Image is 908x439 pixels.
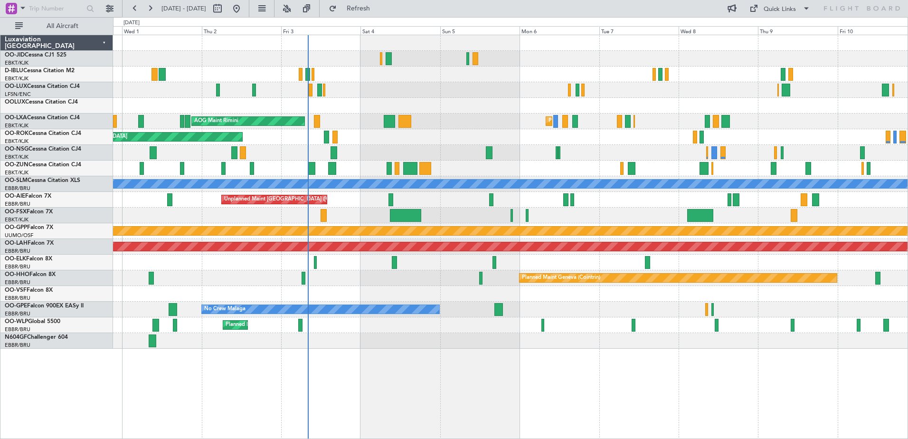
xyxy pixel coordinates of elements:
span: OO-SLM [5,178,28,183]
span: OOLUX [5,99,25,105]
a: OO-NSGCessna Citation CJ4 [5,146,81,152]
input: Trip Number [29,1,84,16]
span: OO-HHO [5,272,29,277]
div: No Crew Malaga [204,302,246,316]
a: EBKT/KJK [5,75,28,82]
div: Planned Maint Milan (Linate) [226,318,294,332]
a: OO-ROKCessna Citation CJ4 [5,131,81,136]
a: EBBR/BRU [5,279,30,286]
div: Quick Links [764,5,796,14]
a: UUMO/OSF [5,232,33,239]
span: OO-ZUN [5,162,28,168]
a: EBKT/KJK [5,153,28,161]
span: OO-GPE [5,303,27,309]
div: Unplanned Maint [GEOGRAPHIC_DATA] ([GEOGRAPHIC_DATA]) [224,192,380,207]
a: OO-AIEFalcon 7X [5,193,51,199]
a: EBBR/BRU [5,200,30,208]
span: OO-LUX [5,84,27,89]
div: Sun 5 [440,26,520,35]
span: OO-VSF [5,287,27,293]
span: OO-LAH [5,240,28,246]
a: LFSN/ENC [5,91,31,98]
span: OO-WLP [5,319,28,324]
div: Sat 4 [360,26,440,35]
a: OO-LUXCessna Citation CJ4 [5,84,80,89]
button: Refresh [324,1,381,16]
a: EBKT/KJK [5,138,28,145]
a: EBBR/BRU [5,185,30,192]
div: Planned Maint Geneva (Cointrin) [522,271,600,285]
div: Wed 1 [122,26,201,35]
span: D-IBLU [5,68,23,74]
a: OO-ELKFalcon 8X [5,256,52,262]
button: Quick Links [745,1,815,16]
a: EBBR/BRU [5,342,30,349]
a: EBKT/KJK [5,122,28,129]
a: OO-GPEFalcon 900EX EASy II [5,303,84,309]
div: Mon 6 [520,26,599,35]
a: OO-WLPGlobal 5500 [5,319,60,324]
span: All Aircraft [25,23,100,29]
div: Fri 3 [281,26,360,35]
span: OO-LXA [5,115,27,121]
a: EBKT/KJK [5,216,28,223]
a: EBKT/KJK [5,169,28,176]
span: Refresh [339,5,378,12]
span: N604GF [5,334,27,340]
span: OO-AIE [5,193,25,199]
div: Thu 9 [758,26,837,35]
div: AOG Maint Rimini [194,114,238,128]
a: OOLUXCessna Citation CJ4 [5,99,78,105]
div: Planned Maint Kortrijk-[GEOGRAPHIC_DATA] [549,114,659,128]
a: D-IBLUCessna Citation M2 [5,68,75,74]
a: OO-HHOFalcon 8X [5,272,56,277]
a: OO-FSXFalcon 7X [5,209,53,215]
div: Tue 7 [599,26,679,35]
a: OO-GPPFalcon 7X [5,225,53,230]
a: EBKT/KJK [5,59,28,67]
a: EBBR/BRU [5,295,30,302]
span: OO-NSG [5,146,28,152]
div: Wed 8 [679,26,758,35]
a: EBBR/BRU [5,263,30,270]
div: [DATE] [123,19,140,27]
span: OO-JID [5,52,25,58]
span: OO-ROK [5,131,28,136]
a: N604GFChallenger 604 [5,334,68,340]
a: OO-LXACessna Citation CJ4 [5,115,80,121]
span: OO-FSX [5,209,27,215]
div: Thu 2 [202,26,281,35]
a: OO-VSFFalcon 8X [5,287,53,293]
a: OO-JIDCessna CJ1 525 [5,52,66,58]
a: OO-SLMCessna Citation XLS [5,178,80,183]
a: EBBR/BRU [5,326,30,333]
span: [DATE] - [DATE] [161,4,206,13]
button: All Aircraft [10,19,103,34]
span: OO-GPP [5,225,27,230]
span: OO-ELK [5,256,26,262]
a: OO-ZUNCessna Citation CJ4 [5,162,81,168]
a: OO-LAHFalcon 7X [5,240,54,246]
a: EBBR/BRU [5,310,30,317]
a: EBBR/BRU [5,248,30,255]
